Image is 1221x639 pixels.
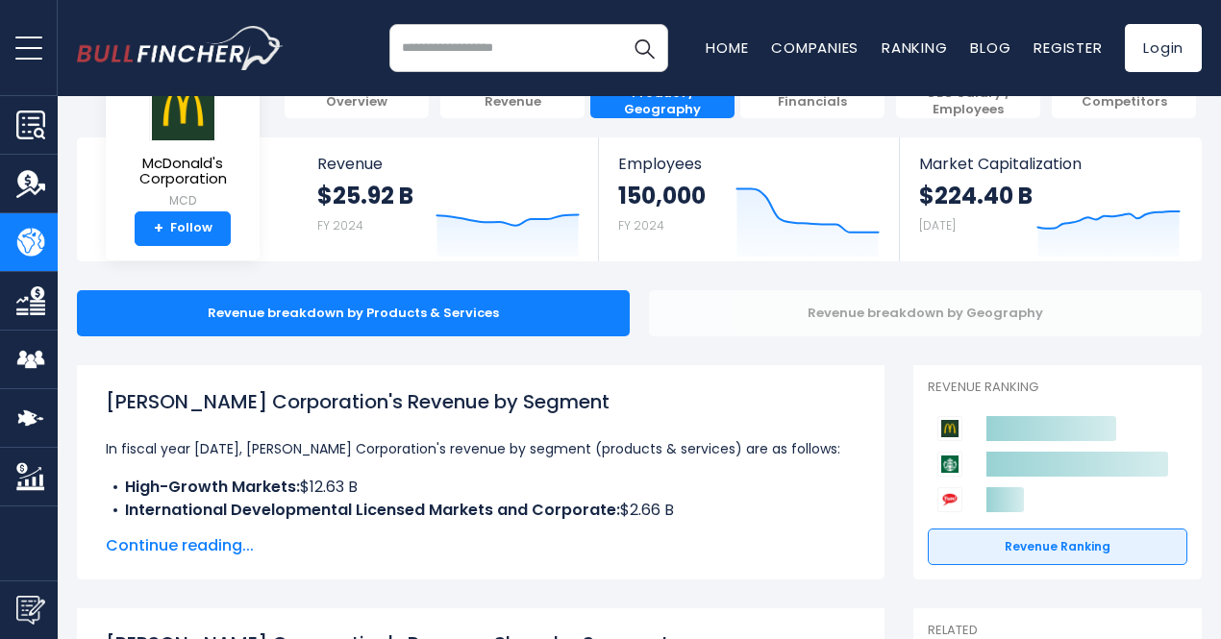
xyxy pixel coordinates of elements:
a: Go to homepage [77,26,284,70]
img: McDonald's Corporation competitors logo [937,416,962,441]
img: bullfincher logo [77,26,284,70]
a: Login [1125,24,1202,72]
span: Market Capitalization [919,155,1181,173]
img: Yum! Brands competitors logo [937,487,962,512]
small: [DATE] [919,217,956,233]
a: Market Capitalization $224.40 B [DATE] [900,137,1200,261]
span: McDonald's Corporation [121,156,244,187]
a: Companies [771,37,859,58]
a: Employees 150,000 FY 2024 [599,137,898,261]
a: Revenue $25.92 B FY 2024 [298,137,599,261]
a: Product / Geography [590,61,735,118]
small: MCD [121,192,244,209]
span: Overview [326,94,387,111]
span: Continue reading... [106,534,856,557]
span: CEO Salary / Employees [906,86,1031,118]
p: In fiscal year [DATE], [PERSON_NAME] Corporation's revenue by segment (products & services) are a... [106,437,856,460]
strong: + [154,220,163,237]
img: Starbucks Corporation competitors logo [937,452,962,477]
li: $12.63 B [106,476,856,499]
li: $2.66 B [106,499,856,522]
strong: $25.92 B [317,181,413,210]
h1: [PERSON_NAME] Corporation's Revenue by Segment [106,387,856,416]
small: FY 2024 [618,217,664,233]
strong: 150,000 [618,181,706,210]
span: Competitors [1082,94,1167,111]
span: Revenue [317,155,580,173]
a: Ranking [882,37,947,58]
a: McDonald's Corporation MCD [120,76,245,211]
a: CEO Salary / Employees [896,61,1040,118]
div: Revenue breakdown by Products & Services [77,290,630,336]
a: Register [1034,37,1102,58]
button: Search [620,24,668,72]
a: Revenue Ranking [928,528,1187,565]
a: +Follow [135,211,231,246]
span: Financials [778,94,847,111]
small: FY 2024 [317,217,363,233]
span: Employees [618,155,879,173]
div: Revenue breakdown by Geography [649,290,1202,336]
a: Blog [970,37,1010,58]
span: Product / Geography [600,86,725,118]
a: Home [706,37,748,58]
strong: $224.40 B [919,181,1033,210]
p: Related [928,623,1187,639]
p: Revenue Ranking [928,380,1187,396]
span: Revenue [485,94,541,111]
b: High-Growth Markets: [125,476,300,498]
b: International Developmental Licensed Markets and Corporate: [125,499,620,521]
